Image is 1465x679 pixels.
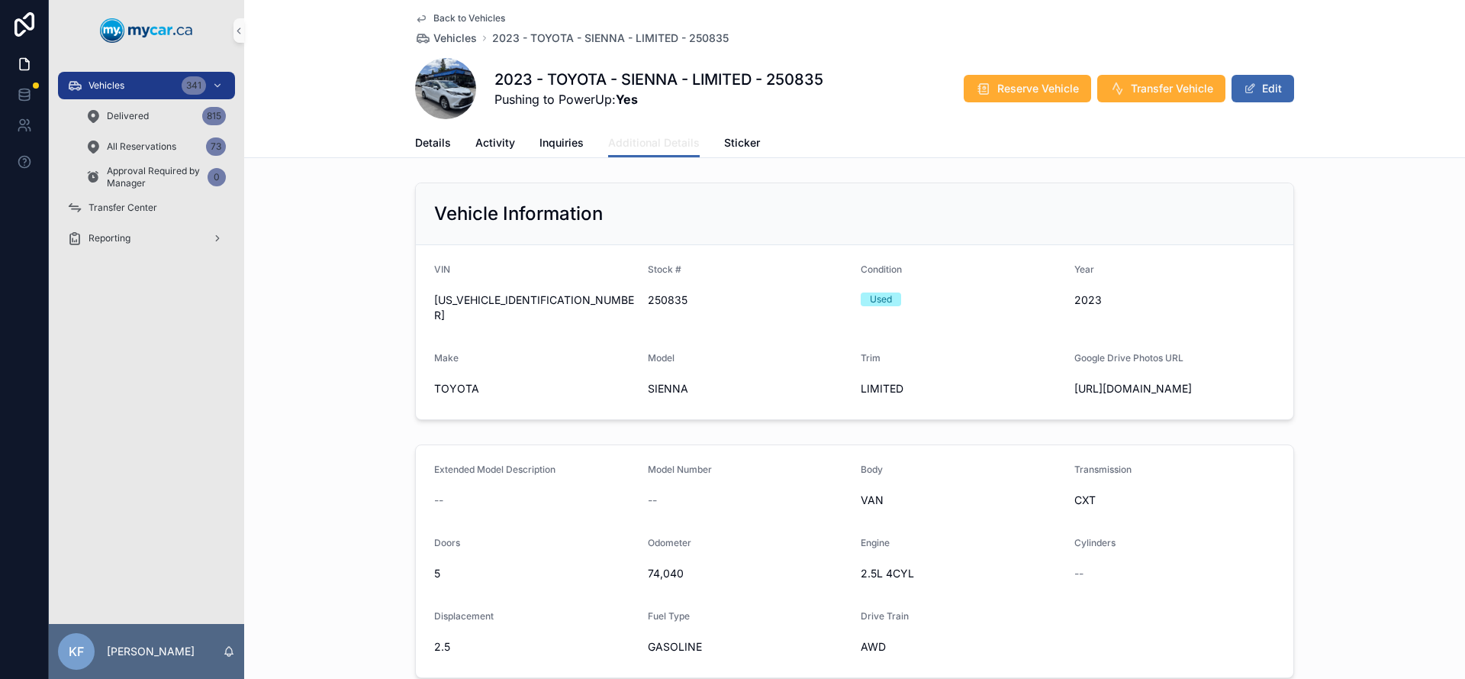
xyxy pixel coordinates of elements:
div: Used [870,293,892,306]
span: Trim [861,352,881,364]
span: Reserve Vehicle [997,81,1079,96]
span: CXT [1074,493,1276,508]
span: 2.5 [434,639,636,655]
a: Vehicles341 [58,72,235,99]
span: 74,040 [648,566,849,581]
span: Transfer Center [89,202,157,214]
span: Year [1074,264,1094,275]
button: Edit [1232,75,1294,102]
a: Reporting [58,225,235,252]
span: VAN [861,493,1062,508]
span: Model Number [648,464,712,475]
span: Activity [475,135,515,150]
span: 2023 [1074,293,1276,308]
span: [URL][DOMAIN_NAME] [1074,381,1276,396]
span: Transfer Vehicle [1131,81,1213,96]
span: 250835 [648,293,849,308]
span: Google Drive Photos URL [1074,352,1183,364]
span: KF [69,642,84,661]
span: Back to Vehicles [433,12,505,24]
span: VIN [434,264,450,275]
a: Back to Vehicles [415,12,505,24]
span: 2.5L 4CYL [861,566,1062,581]
span: Fuel Type [648,610,690,622]
span: Body [861,464,883,475]
a: Activity [475,129,515,160]
span: Engine [861,537,890,548]
span: Doors [434,537,460,548]
div: 73 [206,137,226,156]
span: [US_VEHICLE_IDENTIFICATION_NUMBER] [434,293,636,323]
span: -- [1074,566,1083,581]
p: [PERSON_NAME] [107,644,195,659]
span: Condition [861,264,902,275]
span: Odometer [648,537,691,548]
a: Vehicles [415,31,477,46]
span: Sticker [724,135,760,150]
a: 2023 - TOYOTA - SIENNA - LIMITED - 250835 [492,31,729,46]
span: -- [434,493,443,508]
span: Make [434,352,459,364]
strong: Yes [616,92,638,107]
span: Details [415,135,451,150]
div: 0 [208,168,226,186]
h2: Vehicle Information [434,202,603,226]
span: Delivered [107,110,149,122]
span: SIENNA [648,381,849,396]
span: Cylinders [1074,537,1116,548]
div: 341 [182,76,206,95]
span: Inquiries [539,135,584,150]
span: Additional Details [608,135,700,150]
a: Transfer Center [58,194,235,221]
span: Transmission [1074,464,1132,475]
span: All Reservations [107,141,176,153]
span: Drive Train [861,610,909,622]
a: Delivered815 [76,102,235,130]
span: -- [648,493,657,508]
img: App logo [100,18,193,43]
span: Vehicles [433,31,477,46]
a: Inquiries [539,129,584,160]
span: LIMITED [861,381,1062,396]
span: AWD [861,639,1062,655]
span: Stock # [648,264,681,275]
span: Extended Model Description [434,464,555,475]
div: 815 [202,107,226,125]
button: Reserve Vehicle [964,75,1091,102]
a: Sticker [724,129,760,160]
span: Vehicles [89,79,124,92]
a: Details [415,129,451,160]
div: scrollable content [49,61,244,272]
a: Additional Details [608,129,700,158]
a: All Reservations73 [76,133,235,160]
a: Approval Required by Manager0 [76,163,235,191]
span: Model [648,352,675,364]
button: Transfer Vehicle [1097,75,1225,102]
span: Approval Required by Manager [107,165,201,189]
span: Displacement [434,610,494,622]
h1: 2023 - TOYOTA - SIENNA - LIMITED - 250835 [494,69,823,90]
span: GASOLINE [648,639,849,655]
span: 5 [434,566,636,581]
span: TOYOTA [434,381,636,396]
span: Reporting [89,232,130,244]
span: Pushing to PowerUp: [494,90,823,108]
